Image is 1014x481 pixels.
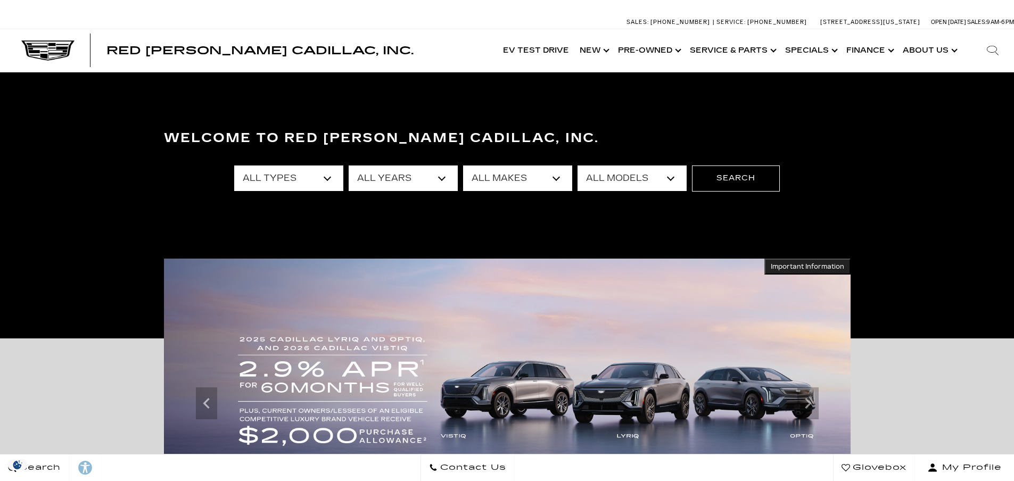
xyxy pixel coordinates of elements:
[931,19,966,26] span: Open [DATE]
[106,45,414,56] a: Red [PERSON_NAME] Cadillac, Inc.
[196,387,217,419] div: Previous
[771,262,844,271] span: Important Information
[234,165,343,191] select: Filter by type
[349,165,458,191] select: Filter by year
[713,19,810,25] a: Service: [PHONE_NUMBER]
[164,128,851,149] h3: Welcome to Red [PERSON_NAME] Cadillac, Inc.
[692,165,780,191] button: Search
[650,19,710,26] span: [PHONE_NUMBER]
[897,29,961,72] a: About Us
[780,29,841,72] a: Specials
[841,29,897,72] a: Finance
[915,454,1014,481] button: Open user profile menu
[833,454,915,481] a: Glovebox
[421,454,515,481] a: Contact Us
[5,459,30,470] section: Click to Open Cookie Consent Modal
[438,460,506,475] span: Contact Us
[797,387,819,419] div: Next
[21,40,75,61] img: Cadillac Dark Logo with Cadillac White Text
[685,29,780,72] a: Service & Parts
[716,19,746,26] span: Service:
[498,29,574,72] a: EV Test Drive
[578,165,687,191] select: Filter by model
[613,29,685,72] a: Pre-Owned
[626,19,713,25] a: Sales: [PHONE_NUMBER]
[626,19,649,26] span: Sales:
[106,44,414,57] span: Red [PERSON_NAME] Cadillac, Inc.
[463,165,572,191] select: Filter by make
[747,19,807,26] span: [PHONE_NUMBER]
[574,29,613,72] a: New
[938,460,1002,475] span: My Profile
[17,460,61,475] span: Search
[820,19,920,26] a: [STREET_ADDRESS][US_STATE]
[967,19,986,26] span: Sales:
[850,460,906,475] span: Glovebox
[986,19,1014,26] span: 9 AM-6 PM
[764,259,851,275] button: Important Information
[5,459,30,470] img: Opt-Out Icon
